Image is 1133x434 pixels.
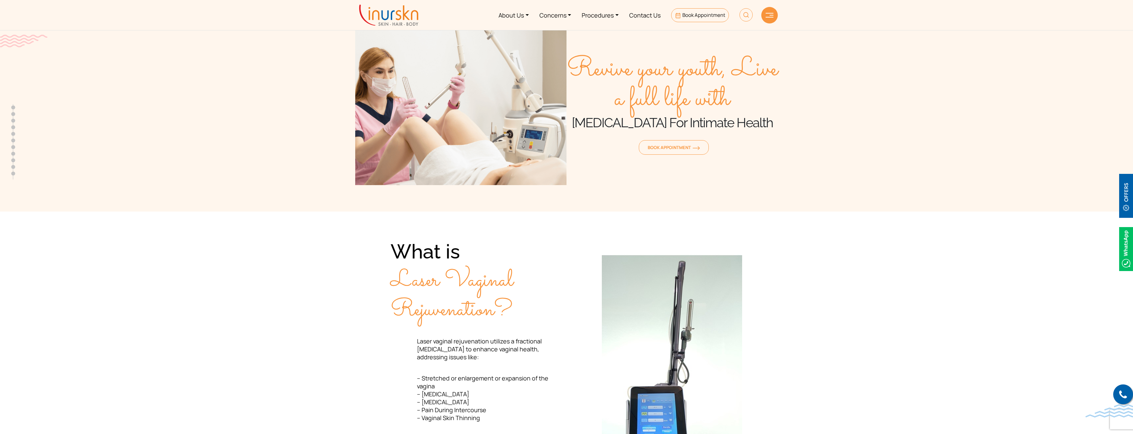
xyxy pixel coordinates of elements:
[1119,174,1133,218] img: offerBt
[391,238,566,324] div: What is
[566,55,778,114] span: Revive your youth, Live a full life with
[391,263,513,328] span: Laser Vaginal Rejuvenation?
[1119,245,1133,252] a: Whatsappicon
[417,337,542,361] span: Laser vaginal rejuvenation utilizes a fractional [MEDICAL_DATA] to enhance vaginal health, addres...
[693,146,700,150] img: orange-arrow
[534,3,577,27] a: Concerns
[624,3,666,27] a: Contact Us
[493,3,534,27] a: About Us
[682,12,725,19] span: Book Appointment
[566,114,778,131] h1: [MEDICAL_DATA] For Intimate Health
[739,8,753,21] img: HeaderSearch
[359,5,418,26] img: inurskn-logo
[1085,404,1133,417] img: bluewave
[639,140,709,155] a: Book Appointmentorange-arrow
[1119,227,1133,271] img: Whatsappicon
[766,13,773,18] img: hamLine.svg
[417,374,548,422] span: – Stretched or enlargement or expansion of the vagina – [MEDICAL_DATA] – [MEDICAL_DATA] – Pain Du...
[576,3,624,27] a: Procedures
[648,144,700,150] span: Book Appointment
[671,8,729,22] a: Book Appointment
